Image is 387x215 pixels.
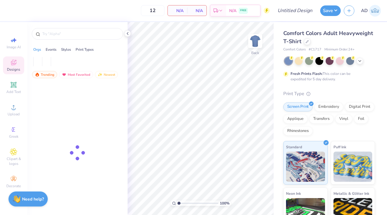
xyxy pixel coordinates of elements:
span: N/A [191,8,203,14]
span: Comfort Colors Adult Heavyweight T-Shirt [283,30,373,45]
div: Applique [283,114,307,124]
img: most_fav.gif [62,72,67,77]
span: AD [361,7,368,14]
span: Puff Ink [333,144,346,150]
strong: Need help? [22,196,44,202]
a: AD [361,5,381,17]
span: 100 % [220,201,229,206]
div: Digital Print [345,102,374,111]
div: Transfers [309,114,333,124]
div: Rhinestones [283,127,313,136]
div: Foil [354,114,368,124]
div: Embroidery [314,102,343,111]
img: trending.gif [35,72,40,77]
span: Clipart & logos [3,156,24,166]
img: Back [249,35,261,47]
img: Anthony Dejohn [369,5,381,17]
img: Newest.gif [98,72,102,77]
input: Try "Alpha" [42,31,119,37]
span: Decorate [6,184,21,188]
span: Metallic & Glitter Ink [333,190,369,197]
div: Back [251,50,259,56]
span: Standard [286,144,302,150]
span: Neon Ink [286,190,301,197]
span: Minimum Order: 24 + [324,47,355,52]
div: Orgs [33,47,41,52]
span: Add Text [6,89,21,94]
button: Save [320,5,341,16]
img: Standard [286,152,325,182]
span: FREE [240,8,246,13]
div: Trending [32,71,57,78]
span: Comfort Colors [283,47,306,52]
div: This color can be expedited for 5 day delivery. [291,71,365,82]
span: Designs [7,67,20,72]
span: N/A [171,8,184,14]
div: Newest [95,71,118,78]
strong: Fresh Prints Flash: [291,71,323,76]
div: Events [46,47,57,52]
div: Vinyl [335,114,352,124]
input: – – [141,5,164,16]
div: Most Favorited [59,71,93,78]
div: Print Type [283,90,375,97]
span: Image AI [7,45,21,50]
span: Greek [9,134,18,139]
img: Puff Ink [333,152,372,182]
div: Print Types [76,47,94,52]
span: N/A [229,8,236,14]
span: # C1717 [309,47,321,52]
div: Styles [61,47,71,52]
span: Upload [8,112,20,117]
div: Screen Print [283,102,313,111]
input: Untitled Design [273,5,317,17]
